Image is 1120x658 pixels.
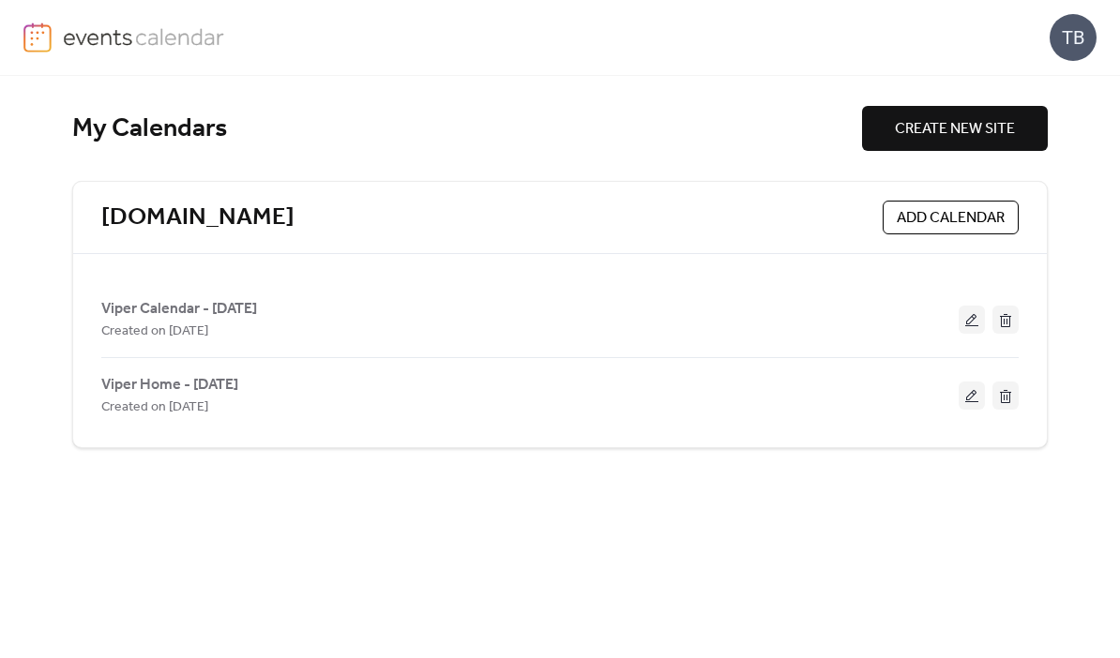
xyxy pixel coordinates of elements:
span: Viper Calendar - [DATE] [101,298,257,321]
a: [DOMAIN_NAME] [101,202,295,233]
span: Viper Home - [DATE] [101,374,238,396]
div: My Calendars [72,112,862,145]
a: Viper Calendar - [DATE] [101,304,257,314]
span: ADD CALENDAR [897,207,1005,230]
span: Created on [DATE] [101,396,208,419]
a: Viper Home - [DATE] [101,380,238,390]
span: Created on [DATE] [101,321,208,343]
button: CREATE NEW SITE [862,106,1048,151]
span: CREATE NEW SITE [895,118,1015,141]
button: ADD CALENDAR [883,201,1019,234]
div: TB [1050,14,1097,61]
img: logo-type [63,22,225,51]
img: logo [23,22,52,52]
